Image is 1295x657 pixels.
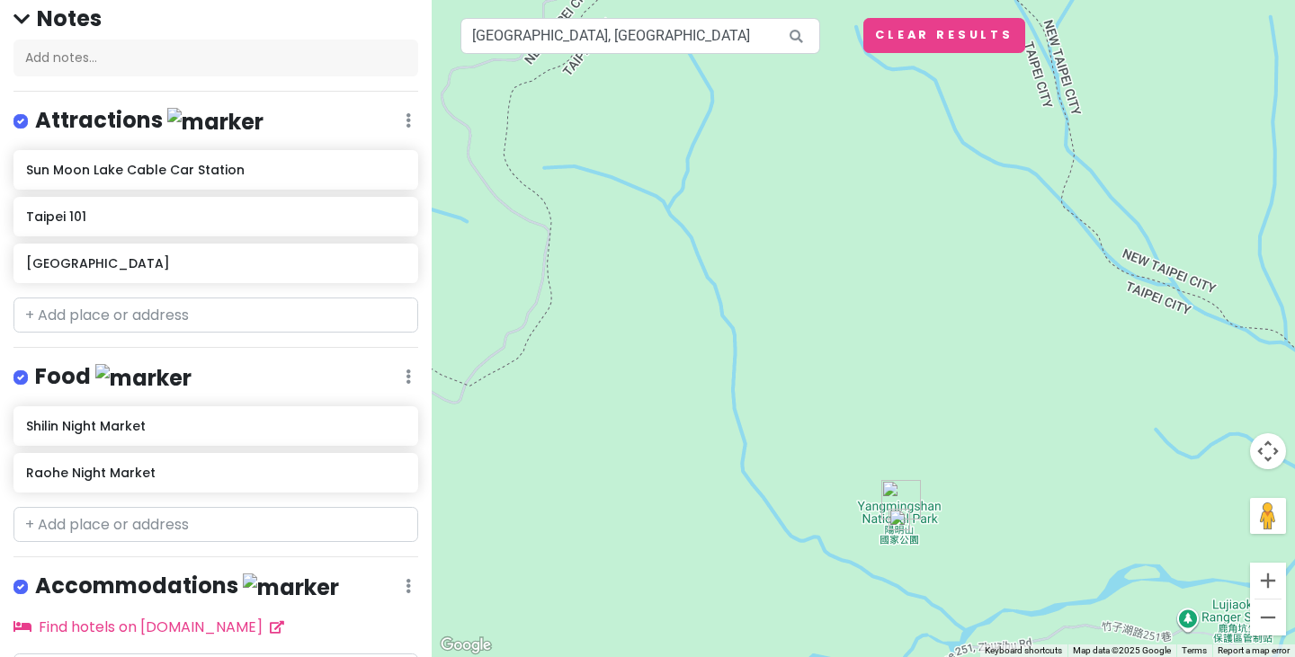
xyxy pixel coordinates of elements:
h4: Accommodations [35,572,339,601]
img: Google [436,634,496,657]
button: Drag Pegman onto the map to open Street View [1250,498,1286,534]
button: Zoom out [1250,599,1286,635]
h6: [GEOGRAPHIC_DATA] [26,255,405,271]
button: Keyboard shortcuts [985,644,1062,657]
a: Report a map error [1218,645,1290,655]
button: Zoom in [1250,563,1286,599]
span: Map data ©2025 Google [1073,645,1171,655]
img: marker [95,364,192,392]
h6: Sun Moon Lake Cable Car Station [26,162,405,178]
img: marker [167,108,263,136]
input: + Add place or address [13,297,418,333]
a: Find hotels on [DOMAIN_NAME] [13,617,284,637]
input: + Add place or address [13,507,418,543]
a: Terms (opens in new tab) [1182,645,1207,655]
h6: Taipei 101 [26,209,405,225]
h6: Raohe Night Market [26,465,405,481]
h4: Attractions [35,106,263,136]
h4: Food [35,362,192,392]
button: Map camera controls [1250,433,1286,469]
a: Open this area in Google Maps (opens a new window) [436,634,496,657]
button: Clear Results [863,18,1025,53]
div: Add notes... [13,40,418,77]
img: marker [243,573,339,601]
h6: Shilin Night Market [26,418,405,434]
div: Yangmingshan National Park [881,480,921,519]
h4: Notes [13,4,418,32]
input: Search a place [460,18,820,54]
